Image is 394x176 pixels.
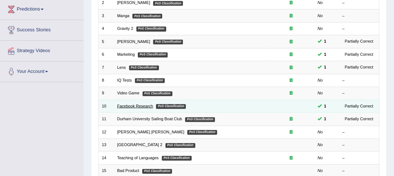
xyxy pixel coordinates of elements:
[271,26,311,32] div: Exam occurring question
[117,142,162,147] a: [GEOGRAPHIC_DATA] 2
[271,155,311,161] div: Exam occurring question
[143,91,172,96] em: PoS Classification
[132,14,162,19] em: PoS Classification
[98,22,114,35] td: 4
[318,168,323,173] em: No
[117,130,184,134] a: [PERSON_NAME] [PERSON_NAME]
[342,168,376,174] div: –
[153,40,183,44] em: PoS Classification
[271,39,311,45] div: Exam occurring question
[98,61,114,74] td: 7
[318,91,323,95] em: No
[117,117,182,121] a: Durham University Sailing Boat Club
[98,126,114,138] td: 12
[342,38,376,45] div: Partially Correct
[138,52,168,57] em: PoS Classification
[117,13,130,18] a: Manga
[117,0,150,5] a: [PERSON_NAME]
[271,90,311,96] div: Exam occurring question
[271,78,311,83] div: Exam occurring question
[322,64,329,71] span: You can still take this question
[136,27,166,31] em: PoS Classification
[322,116,329,122] span: You can still take this question
[271,116,311,122] div: Exam occurring question
[117,104,153,108] a: Facebook Research
[0,20,83,38] a: Success Stories
[322,38,329,45] span: You can still take this question
[318,0,323,5] em: No
[117,52,135,56] a: Marketing
[318,156,323,160] em: No
[271,129,311,135] div: Exam occurring question
[322,103,329,110] span: You can still take this question
[187,130,217,135] em: PoS Classification
[318,130,323,134] em: No
[98,152,114,164] td: 14
[156,104,186,109] em: PoS Classification
[153,1,183,6] em: PoS Classification
[98,74,114,87] td: 8
[117,91,139,95] a: Video Game
[342,64,376,71] div: Partially Correct
[98,9,114,22] td: 3
[162,156,192,161] em: PoS Classification
[342,51,376,58] div: Partially Correct
[0,41,83,59] a: Strategy Videos
[271,52,311,58] div: Exam occurring question
[342,129,376,135] div: –
[342,142,376,148] div: –
[322,51,329,58] span: You can still take this question
[129,66,159,70] em: PoS Classification
[98,35,114,48] td: 5
[98,100,114,113] td: 10
[318,26,323,31] em: No
[142,169,172,174] em: PoS Classification
[98,113,114,126] td: 11
[342,90,376,96] div: –
[117,156,159,160] a: Teaching of Languages
[117,65,126,70] a: Lens
[342,116,376,122] div: Partially Correct
[98,87,114,100] td: 9
[271,65,311,71] div: Exam occurring question
[318,78,323,82] em: No
[98,139,114,152] td: 13
[117,39,150,44] a: [PERSON_NAME]
[342,13,376,19] div: –
[342,26,376,32] div: –
[342,78,376,83] div: –
[117,26,133,31] a: Gravity 2
[98,48,114,61] td: 6
[117,78,132,82] a: IQ Tests
[318,13,323,18] em: No
[342,103,376,110] div: Partially Correct
[166,143,195,148] em: PoS Classification
[135,78,165,83] em: PoS Classification
[185,117,215,122] em: PoS Classification
[0,62,83,80] a: Your Account
[342,155,376,161] div: –
[271,13,311,19] div: Exam occurring question
[318,142,323,147] em: No
[117,168,139,173] a: Bad Product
